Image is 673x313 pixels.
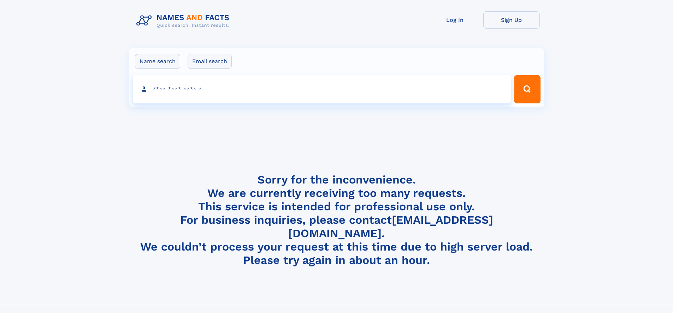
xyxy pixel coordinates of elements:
[134,11,235,30] img: Logo Names and Facts
[427,11,483,29] a: Log In
[483,11,540,29] a: Sign Up
[133,75,511,103] input: search input
[514,75,540,103] button: Search Button
[288,213,493,240] a: [EMAIL_ADDRESS][DOMAIN_NAME]
[134,173,540,267] h4: Sorry for the inconvenience. We are currently receiving too many requests. This service is intend...
[188,54,232,69] label: Email search
[135,54,180,69] label: Name search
